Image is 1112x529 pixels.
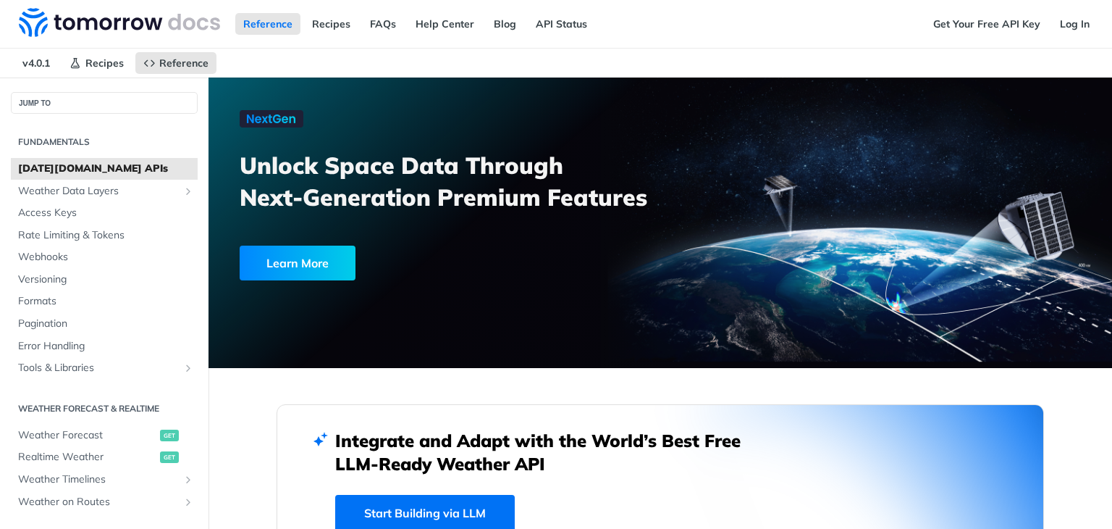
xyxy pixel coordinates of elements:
span: get [160,451,179,463]
span: Weather Forecast [18,428,156,443]
span: Versioning [18,272,194,287]
a: Reference [235,13,300,35]
span: Weather on Routes [18,495,179,509]
h2: Integrate and Adapt with the World’s Best Free LLM-Ready Weather API [335,429,762,475]
span: [DATE][DOMAIN_NAME] APIs [18,162,194,176]
a: Versioning [11,269,198,291]
span: Webhooks [18,250,194,264]
a: Reference [135,52,216,74]
a: API Status [528,13,595,35]
a: FAQs [362,13,404,35]
a: Weather on RoutesShow subpages for Weather on Routes [11,491,198,513]
a: Learn More [240,246,589,280]
span: Rate Limiting & Tokens [18,228,194,243]
h2: Weather Forecast & realtime [11,402,198,415]
a: Weather TimelinesShow subpages for Weather Timelines [11,469,198,491]
a: Weather Data LayersShow subpages for Weather Data Layers [11,180,198,202]
button: JUMP TO [11,92,198,114]
button: Show subpages for Weather Timelines [182,474,194,486]
a: Access Keys [11,202,198,224]
span: Weather Timelines [18,472,179,487]
a: Blog [486,13,524,35]
a: Log In [1052,13,1098,35]
a: Weather Forecastget [11,425,198,446]
a: Pagination [11,313,198,335]
span: Access Keys [18,206,194,220]
button: Show subpages for Tools & Libraries [182,362,194,374]
span: Recipes [85,57,124,70]
a: Formats [11,291,198,312]
a: Get Your Free API Key [925,13,1048,35]
span: Error Handling [18,339,194,354]
span: Realtime Weather [18,450,156,465]
div: Learn More [240,246,355,280]
a: Help Center [408,13,482,35]
span: Tools & Libraries [18,361,179,375]
span: Pagination [18,317,194,331]
span: Reference [159,57,208,70]
button: Show subpages for Weather on Routes [182,496,194,508]
button: Show subpages for Weather Data Layers [182,186,194,197]
a: [DATE][DOMAIN_NAME] APIs [11,158,198,180]
h3: Unlock Space Data Through Next-Generation Premium Features [240,149,676,213]
a: Recipes [62,52,132,74]
a: Tools & LibrariesShow subpages for Tools & Libraries [11,357,198,379]
a: Recipes [304,13,358,35]
span: Weather Data Layers [18,184,179,199]
span: v4.0.1 [14,52,58,74]
a: Rate Limiting & Tokens [11,225,198,246]
img: NextGen [240,110,303,128]
span: get [160,430,179,441]
img: Tomorrow.io Weather API Docs [19,8,220,37]
a: Realtime Weatherget [11,446,198,468]
span: Formats [18,294,194,309]
h2: Fundamentals [11,136,198,149]
a: Webhooks [11,246,198,268]
a: Error Handling [11,336,198,357]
